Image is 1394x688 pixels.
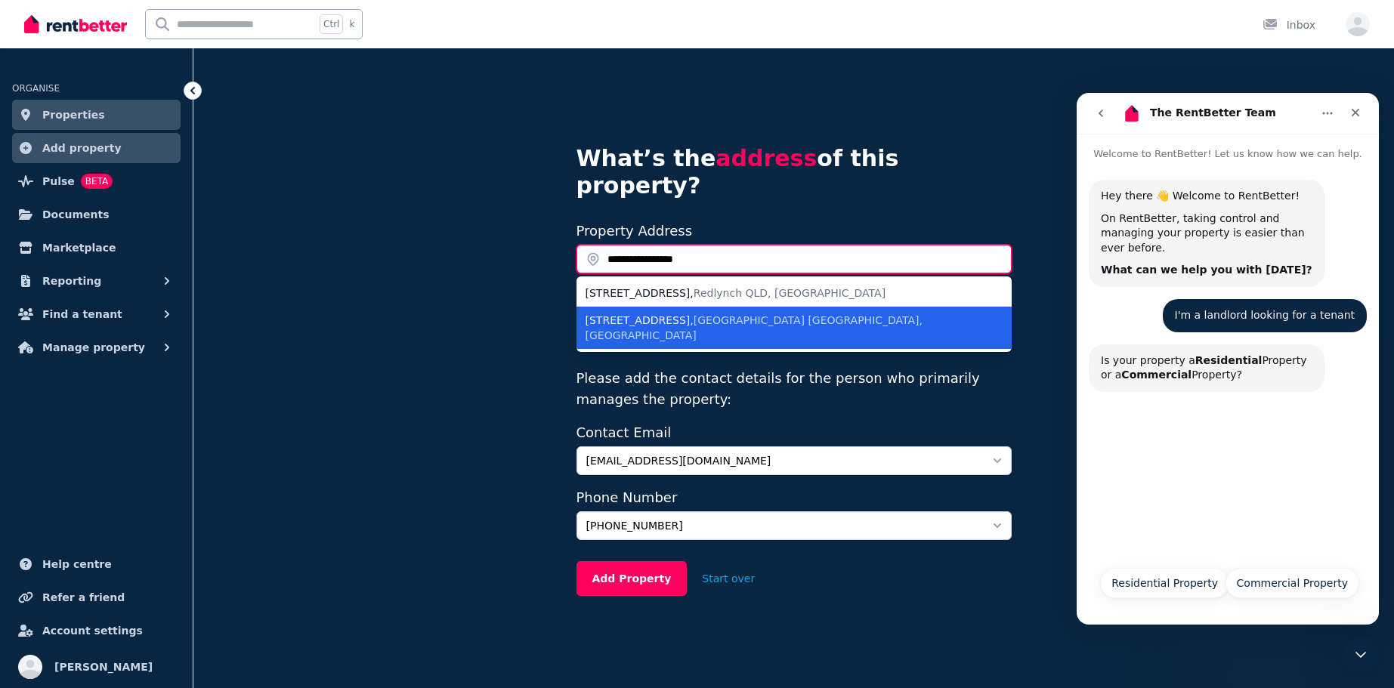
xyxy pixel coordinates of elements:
span: Add property [42,139,122,157]
span: Reporting [42,272,101,290]
iframe: Intercom live chat [1343,637,1379,673]
span: Help centre [42,555,112,573]
span: Redlynch QLD, [GEOGRAPHIC_DATA] [694,287,886,299]
div: Inbox [1263,17,1315,32]
button: Manage property [12,332,181,363]
p: Please add the contact details for the person who primarily manages the property: [576,368,1012,410]
span: Marketplace [42,239,116,257]
span: [PHONE_NUMBER] [586,518,981,533]
button: Start over [687,562,770,595]
span: Properties [42,106,105,124]
a: Add property [12,133,181,163]
span: [PERSON_NAME] [54,658,153,676]
span: Pulse [42,172,75,190]
a: Help centre [12,549,181,579]
a: Account settings [12,615,181,646]
a: Documents [12,199,181,230]
iframe: Intercom live chat [1077,93,1379,625]
label: Phone Number [576,487,1012,508]
button: Add Property [576,561,688,596]
span: Find a tenant [42,305,122,323]
span: Documents [42,205,110,224]
a: Marketplace [12,233,181,263]
span: ORGANISE [12,83,60,94]
span: Account settings [42,622,143,640]
div: [STREET_ADDRESS] , [586,313,984,343]
span: k [349,18,354,30]
img: RentBetter [24,13,127,35]
label: Contact Email [576,422,1012,443]
h4: What’s the of this property? [576,145,1012,199]
span: [EMAIL_ADDRESS][DOMAIN_NAME] [586,453,981,468]
a: Refer a friend [12,582,181,612]
span: Manage property [42,338,145,356]
button: Reporting [12,266,181,296]
span: address [716,145,817,171]
span: Ctrl [320,14,343,34]
div: [STREET_ADDRESS] , [586,285,984,301]
span: Refer a friend [42,588,125,606]
button: [PHONE_NUMBER] [576,511,1012,540]
a: Properties [12,100,181,130]
button: Find a tenant [12,299,181,329]
label: Property Address [576,223,693,239]
button: [EMAIL_ADDRESS][DOMAIN_NAME] [576,446,1012,475]
span: BETA [81,174,113,189]
span: [GEOGRAPHIC_DATA] [GEOGRAPHIC_DATA], [GEOGRAPHIC_DATA] [586,314,923,341]
a: PulseBETA [12,166,181,196]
